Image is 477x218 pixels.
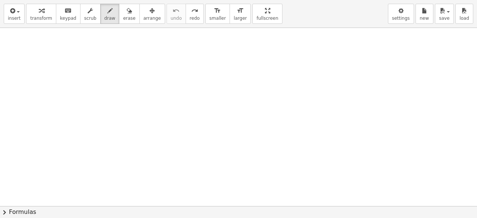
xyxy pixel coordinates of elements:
[30,16,52,21] span: transform
[439,16,449,21] span: save
[455,4,473,24] button: load
[64,6,72,15] i: keyboard
[191,6,198,15] i: redo
[234,16,247,21] span: larger
[420,16,429,21] span: new
[214,6,221,15] i: format_size
[123,16,135,21] span: erase
[392,16,410,21] span: settings
[4,4,25,24] button: insert
[237,6,244,15] i: format_size
[230,4,251,24] button: format_sizelarger
[186,4,204,24] button: redoredo
[190,16,200,21] span: redo
[26,4,56,24] button: transform
[209,16,226,21] span: smaller
[56,4,80,24] button: keyboardkeypad
[416,4,433,24] button: new
[139,4,165,24] button: arrange
[252,4,282,24] button: fullscreen
[60,16,76,21] span: keypad
[171,16,182,21] span: undo
[104,16,116,21] span: draw
[205,4,230,24] button: format_sizesmaller
[167,4,186,24] button: undoundo
[435,4,454,24] button: save
[388,4,414,24] button: settings
[459,16,469,21] span: load
[80,4,101,24] button: scrub
[173,6,180,15] i: undo
[8,16,20,21] span: insert
[84,16,97,21] span: scrub
[256,16,278,21] span: fullscreen
[119,4,139,24] button: erase
[143,16,161,21] span: arrange
[100,4,120,24] button: draw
